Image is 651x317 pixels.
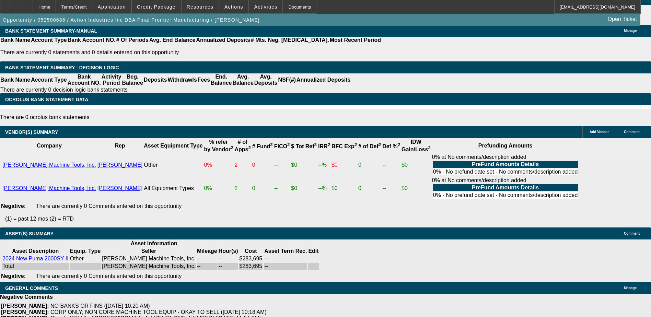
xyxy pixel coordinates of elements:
span: Comment [624,130,640,134]
span: Bank Statement Summary - Decision Logic [5,65,119,70]
b: Rep [115,143,125,149]
td: $283,695 [239,255,263,262]
td: -- [264,255,307,262]
span: Resources [187,4,213,10]
span: There are currently 0 Comments entered on this opportunity [36,203,182,209]
td: $0 [401,154,431,176]
b: % refer by Vendor [204,139,233,152]
sup: 2 [398,142,400,147]
sup: 2 [231,145,233,150]
button: Credit Package [132,0,181,13]
th: Annualized Deposits [296,73,351,86]
td: Other [143,154,203,176]
td: $0 [401,177,431,200]
sup: 2 [379,142,381,147]
a: 2024 New Puma 2600SY II [2,256,69,261]
td: -- [382,154,400,176]
td: 0% [204,177,234,200]
td: $0 [291,154,317,176]
p: There are currently 0 statements and 0 details entered on this opportunity [0,49,381,56]
td: -- [382,177,400,200]
span: CORP ONLY; NON CORE MACHINE TOOL EQUIP - OKAY TO SELL ([DATE] 10:18 AM) [50,309,267,315]
th: Equip. Type [70,248,101,255]
td: -- [218,263,239,270]
td: 0 [252,154,273,176]
td: -- [197,263,218,270]
span: Opportunity / 052500686 / Action Industries Inc DBA Final Frontier Manufacturing / [PERSON_NAME] [3,17,260,23]
td: 2 [234,154,251,176]
b: # of Apps [234,139,251,152]
sup: 2 [270,142,272,147]
button: Activities [249,0,283,13]
b: PreFund Amounts Details [472,185,539,190]
span: Manage [624,29,637,33]
td: $0 [291,177,317,200]
b: Asset Equipment Type [144,143,202,149]
th: Account Type [31,73,67,86]
b: FICO [274,143,290,149]
td: [PERSON_NAME] Machine Tools, Inc. [102,263,196,270]
span: Application [97,4,126,10]
th: Bank Account NO. [67,73,101,86]
b: Asset Information [131,240,177,246]
button: Resources [182,0,219,13]
th: End. Balance [210,73,232,86]
th: Activity Period [101,73,122,86]
p: (1) = past 12 mos (2) = RTD [5,216,651,222]
td: -- [218,255,239,262]
b: Seller [141,248,156,254]
th: Beg. Balance [121,73,143,86]
td: 0 [358,177,381,200]
span: GENERAL COMMENTS [5,285,58,291]
b: Asset Description [12,248,59,254]
b: IDW Gain/Loss [402,139,431,152]
sup: 2 [248,145,251,150]
td: 0 [358,154,381,176]
span: Credit Package [137,4,176,10]
b: Mileage [197,248,217,254]
th: Bank Account NO. [67,37,116,44]
span: BANK STATEMENT SUMMARY-MANUAL [5,28,97,34]
a: Open Ticket [605,13,640,25]
b: BFC Exp [332,143,357,149]
span: OCROLUS BANK STATEMENT DATA [5,97,88,102]
span: Manage [624,286,637,290]
span: There are currently 0 Comments entered on this opportunity [36,273,182,279]
th: Avg. End Balance [149,37,196,44]
span: Activities [254,4,278,10]
a: [PERSON_NAME] Machine Tools, Inc. [2,162,96,168]
th: Account Type [31,37,67,44]
b: # Fund [252,143,273,149]
td: -- [274,154,290,176]
sup: 2 [354,142,357,147]
b: PreFund Amounts Details [472,161,539,167]
td: $0 [331,177,357,200]
b: Asset Term Rec. [264,248,307,254]
b: [PERSON_NAME]: [1,303,49,309]
th: Most Recent Period [329,37,381,44]
sup: 2 [314,142,317,147]
th: Withdrawls [167,73,197,86]
b: Negative: [1,273,26,279]
b: $ Tot Ref [291,143,317,149]
span: ASSET(S) SUMMARY [5,231,54,236]
td: -- [264,263,307,270]
span: Actions [224,4,243,10]
b: Hour(s) [219,248,238,254]
td: 0% - No prefund date set - No comments/description added [433,192,578,199]
th: Avg. Deposits [254,73,278,86]
td: 2 [234,177,251,200]
b: [PERSON_NAME]: [1,309,49,315]
b: Cost [245,248,257,254]
button: Application [92,0,131,13]
td: $0 [331,154,357,176]
th: NSF(#) [278,73,296,86]
span: Comment [624,232,640,235]
b: Def % [382,143,400,149]
a: [PERSON_NAME] Machine Tools, Inc. [2,185,96,191]
th: # Mts. Neg. [MEDICAL_DATA]. [251,37,329,44]
sup: 2 [287,142,290,147]
td: --% [318,177,330,200]
span: NO BANKS OR FINS ([DATE] 10:20 AM) [50,303,150,309]
td: [PERSON_NAME] Machine Tools, Inc. [102,255,196,262]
